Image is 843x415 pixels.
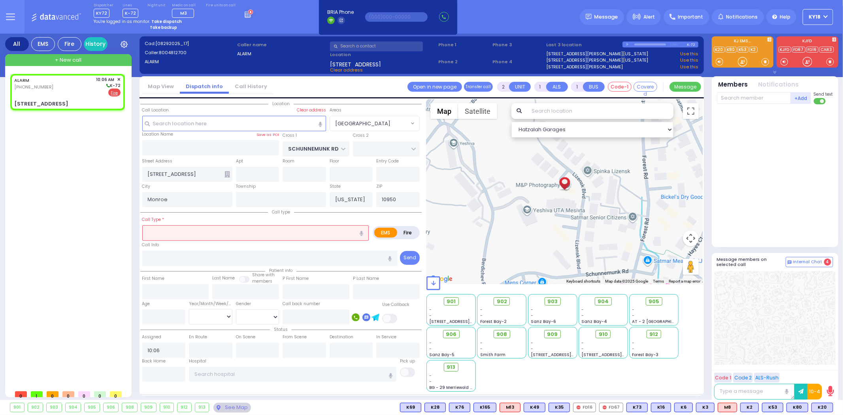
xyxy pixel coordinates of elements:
[803,9,833,25] button: KY18
[104,403,119,412] div: 906
[428,274,455,284] img: Google
[150,25,177,30] strong: Take backup
[58,37,81,51] div: Fire
[353,132,369,139] label: Cross 2
[683,230,699,246] button: Map camera controls
[145,58,235,65] label: ALARM
[330,67,363,73] span: Clear address
[330,107,341,113] label: Areas
[599,403,623,412] div: FD67
[762,403,783,412] div: BLS
[626,403,648,412] div: K73
[496,330,507,338] span: 908
[626,403,648,412] div: BLS
[94,3,113,8] label: Dispatcher
[547,51,649,57] a: [STREET_ADDRESS][PERSON_NAME][US_STATE]
[531,352,605,358] span: [STREET_ADDRESS][PERSON_NAME]
[791,92,811,104] button: +Add
[480,340,483,346] span: -
[330,116,409,130] span: MONROE VILLAGE
[145,49,235,56] label: Caller:
[549,403,570,412] div: K35
[10,403,24,412] div: 901
[147,3,165,8] label: Night unit
[634,82,657,92] button: Covered
[793,259,822,265] span: Internal Chat
[142,183,151,190] label: City
[397,228,419,238] label: Fire
[236,158,243,164] label: Apt
[583,82,605,92] button: BUS
[111,90,118,96] u: Fire
[236,301,251,307] label: Gender
[718,403,737,412] div: M8
[547,298,558,306] span: 903
[449,403,470,412] div: K76
[14,84,53,90] span: [PHONE_NUMBER]
[762,403,783,412] div: K53
[687,41,698,47] div: K-72
[270,326,292,332] span: Status
[438,41,490,48] span: Phone 1
[374,228,397,238] label: EMS
[786,257,833,267] button: Internal Chat 4
[123,3,138,8] label: Lines
[581,340,584,346] span: -
[353,275,379,282] label: P Last Name
[47,391,58,397] span: 0
[283,275,309,282] label: P First Name
[680,51,698,57] a: Use this
[180,10,187,16] span: M3
[669,82,701,92] button: Message
[96,77,115,83] span: 10:06 AM
[632,319,691,324] span: AT - 2 [GEOGRAPHIC_DATA]
[424,403,446,412] div: K28
[14,100,68,108] div: [STREET_ADDRESS]
[608,82,632,92] button: Code-1
[464,82,493,92] button: Transfer call
[811,403,833,412] div: BLS
[447,298,456,306] span: 901
[680,64,698,70] a: Use this
[212,275,235,281] label: Last Name
[237,41,327,48] label: Caller name
[492,58,544,65] span: Phone 4
[31,391,43,397] span: 1
[733,373,753,383] button: Code 2
[195,403,209,412] div: 913
[526,103,673,119] input: Search location
[683,259,699,275] button: Drag Pegman onto the map to open Street View
[547,64,623,70] a: [STREET_ADDRESS][PERSON_NAME]
[189,301,232,307] div: Year/Month/Week/Day
[547,330,558,338] span: 909
[142,301,150,307] label: Age
[814,91,833,97] span: Send text
[400,358,415,364] label: Pick up
[632,313,635,319] span: -
[712,39,773,45] label: KJ EMS...
[365,12,428,22] input: (000)000-00000
[297,107,326,113] label: Clear address
[330,51,436,58] label: Location
[330,334,353,340] label: Destination
[674,403,693,412] div: BLS
[809,13,821,21] span: KY18
[335,120,390,128] span: [GEOGRAPHIC_DATA]
[811,403,833,412] div: K20
[758,80,799,89] button: Notifications
[142,83,180,90] a: Map View
[330,116,420,131] span: MONROE VILLAGE
[268,209,294,215] span: Call type
[94,9,109,18] span: KY72
[819,47,834,53] a: CAR3
[142,116,326,131] input: Search location here
[62,391,74,397] span: 0
[330,183,341,190] label: State
[531,307,533,313] span: -
[142,131,174,138] label: Location Name
[650,330,658,338] span: 912
[581,352,656,358] span: [STREET_ADDRESS][PERSON_NAME]
[788,260,792,264] img: comment-alt.png
[330,60,381,67] span: [STREET_ADDRESS]
[142,275,165,282] label: First Name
